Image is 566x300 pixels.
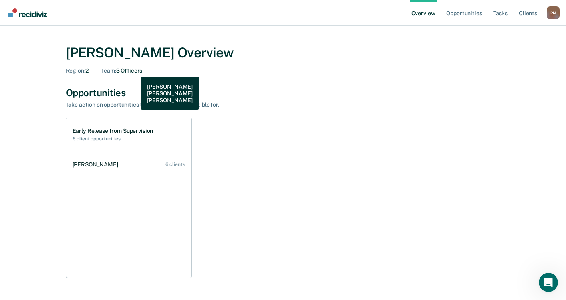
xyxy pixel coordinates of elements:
[66,67,89,74] div: 2
[66,45,500,61] div: [PERSON_NAME] Overview
[547,6,560,19] button: Profile dropdown button
[66,101,346,108] div: Take action on opportunities that clients may be eligible for.
[165,162,185,167] div: 6 clients
[101,67,142,74] div: 3 Officers
[73,161,121,168] div: [PERSON_NAME]
[73,136,153,142] h2: 6 client opportunities
[70,153,191,176] a: [PERSON_NAME] 6 clients
[66,67,85,74] span: Region :
[547,6,560,19] div: P N
[66,87,500,99] div: Opportunities
[8,8,47,17] img: Recidiviz
[539,273,558,292] iframe: Intercom live chat
[101,67,116,74] span: Team :
[73,128,153,134] h1: Early Release from Supervision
